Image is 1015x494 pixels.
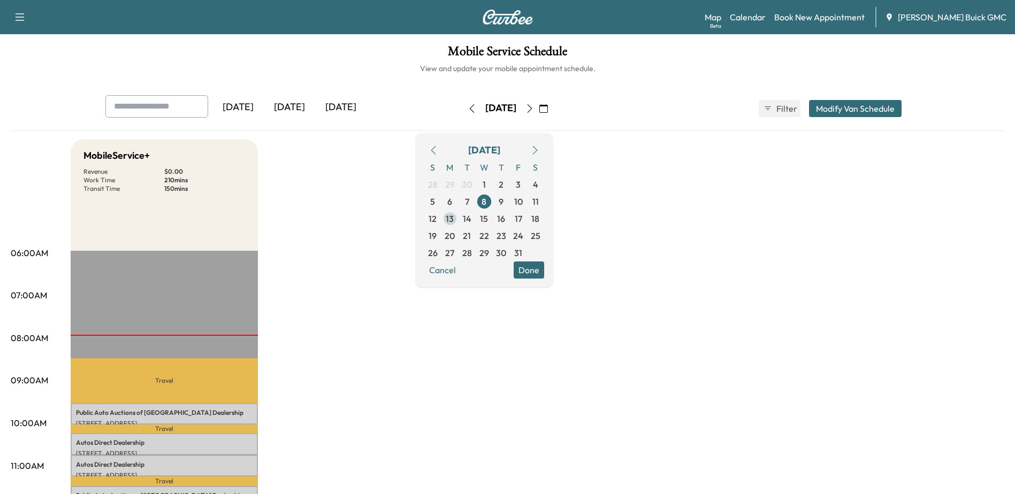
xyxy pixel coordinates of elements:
p: Autos Direct Dealership [76,460,253,469]
span: 20 [445,229,455,242]
div: [DATE] [485,102,516,115]
p: Travel [71,424,258,433]
span: M [441,159,459,176]
span: 24 [513,229,523,242]
span: 30 [462,178,472,191]
span: 29 [479,246,489,259]
h1: Mobile Service Schedule [11,45,1004,63]
span: 28 [462,246,472,259]
p: $ 0.00 [164,167,245,176]
span: 13 [446,212,454,225]
span: 22 [479,229,489,242]
span: 28 [428,178,438,191]
p: 150 mins [164,184,245,193]
p: Autos Direct Dealership [76,438,253,447]
p: 07:00AM [11,289,47,302]
a: MapBeta [705,11,721,24]
p: 06:00AM [11,246,48,259]
span: 25 [531,229,540,242]
span: Filter [776,102,796,115]
span: 21 [463,229,471,242]
p: Transit Time [83,184,164,193]
p: Revenue [83,167,164,176]
div: [DATE] [315,95,367,120]
span: S [527,159,544,176]
a: Calendar [730,11,766,24]
p: 10:00AM [11,416,47,429]
span: 27 [445,246,454,259]
span: 2 [499,178,503,191]
span: W [476,159,493,176]
span: 9 [499,195,503,208]
span: 19 [429,229,437,242]
div: [DATE] [468,143,500,158]
span: 26 [428,246,438,259]
div: [DATE] [212,95,264,120]
p: Travel [71,476,258,485]
span: 17 [515,212,522,225]
span: 31 [514,246,522,259]
button: Done [514,261,544,279]
p: 11:00AM [11,459,44,472]
span: [PERSON_NAME] Buick GMC [898,11,1006,24]
p: [STREET_ADDRESS] [76,471,253,480]
span: 12 [429,212,437,225]
div: [DATE] [264,95,315,120]
h6: View and update your mobile appointment schedule. [11,63,1004,74]
span: 11 [532,195,539,208]
p: [STREET_ADDRESS] [76,419,253,428]
button: Filter [759,100,800,117]
h5: MobileService+ [83,148,150,163]
button: Modify Van Schedule [809,100,902,117]
span: 4 [533,178,538,191]
span: 7 [465,195,469,208]
span: 10 [514,195,523,208]
span: 3 [516,178,521,191]
span: T [459,159,476,176]
p: 09:00AM [11,374,48,387]
p: Public Auto Auctions of [GEOGRAPHIC_DATA] Dealership [76,408,253,417]
span: 8 [482,195,486,208]
span: 18 [531,212,539,225]
span: 15 [480,212,488,225]
p: [STREET_ADDRESS] [76,449,253,458]
span: T [493,159,510,176]
span: 14 [463,212,471,225]
span: S [424,159,441,176]
img: Curbee Logo [482,10,533,25]
p: Work Time [83,176,164,184]
span: 23 [497,229,506,242]
span: 6 [447,195,452,208]
span: 1 [483,178,486,191]
button: Cancel [424,261,461,279]
p: 08:00AM [11,331,48,344]
p: Travel [71,358,258,403]
span: 29 [445,178,455,191]
div: Beta [710,22,721,30]
a: Book New Appointment [774,11,865,24]
span: F [510,159,527,176]
span: 5 [430,195,435,208]
span: 30 [496,246,506,259]
span: 16 [497,212,505,225]
p: 210 mins [164,176,245,184]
